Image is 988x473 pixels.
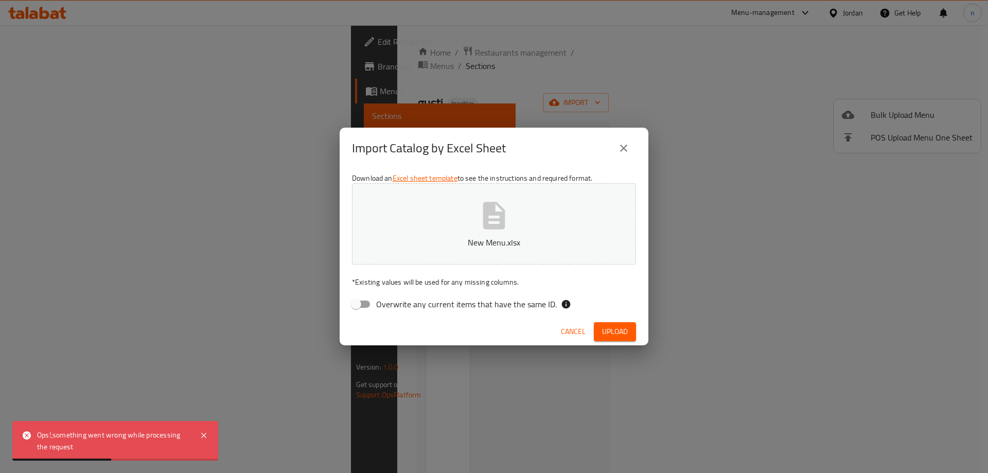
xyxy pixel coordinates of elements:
p: New Menu.xlsx [368,236,620,249]
button: close [611,136,636,161]
span: Overwrite any current items that have the same ID. [376,298,557,310]
h2: Import Catalog by Excel Sheet [352,140,506,156]
svg: If the overwrite option isn't selected, then the items that match an existing ID will be ignored ... [561,299,571,309]
div: Download an to see the instructions and required format. [340,169,648,318]
a: Excel sheet template [393,171,457,185]
p: Existing values will be used for any missing columns. [352,277,636,287]
button: Upload [594,322,636,341]
button: New Menu.xlsx [352,183,636,265]
span: Upload [602,325,628,338]
span: Cancel [561,325,586,338]
div: Ops!,something went wrong while processing the request [37,429,189,452]
button: Cancel [557,322,590,341]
